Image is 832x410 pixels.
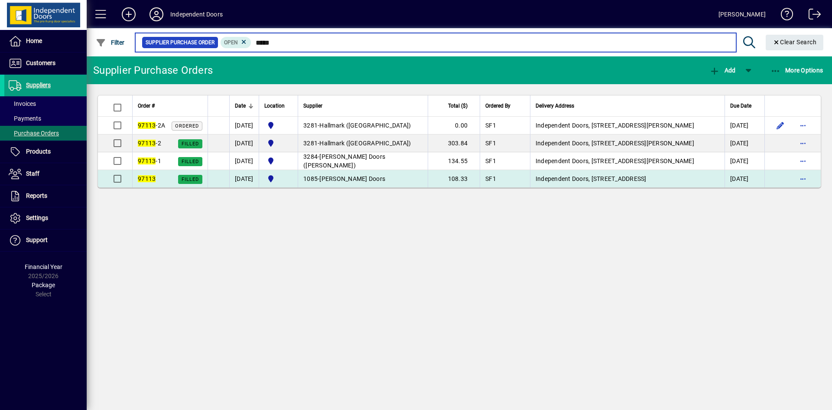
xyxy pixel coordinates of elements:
a: Customers [4,52,87,74]
span: SF1 [485,157,496,164]
span: Supplier [303,101,322,111]
a: Settings [4,207,87,229]
span: Filled [182,177,199,182]
a: Payments [4,111,87,126]
span: Filled [182,141,199,147]
div: Order # [138,101,202,111]
span: Cromwell Central Otago [264,138,292,148]
td: - [298,134,428,152]
span: Products [26,148,51,155]
span: [PERSON_NAME] Doors [319,175,385,182]
td: 0.00 [428,117,480,134]
span: Cromwell Central Otago [264,174,292,184]
span: Hallmark ([GEOGRAPHIC_DATA]) [319,122,411,129]
span: Clear Search [773,39,817,46]
em: 97113 [138,122,156,129]
span: Settings [26,214,48,221]
span: Location [264,101,285,111]
button: More Options [768,62,825,78]
div: Total ($) [433,101,475,111]
span: Customers [26,59,55,66]
a: Home [4,30,87,52]
td: Independent Doors, [STREET_ADDRESS][PERSON_NAME] [530,117,725,134]
a: Invoices [4,96,87,111]
span: Staff [26,170,39,177]
a: Purchase Orders [4,126,87,141]
td: Independent Doors, [STREET_ADDRESS][PERSON_NAME] [530,152,725,170]
td: [DATE] [725,152,764,170]
td: [DATE] [229,170,259,187]
button: Profile [143,7,170,22]
em: 97113 [138,157,156,164]
span: SF1 [485,122,496,129]
div: [PERSON_NAME] [718,7,766,21]
span: More Options [770,67,823,74]
div: Location [264,101,292,111]
span: Reports [26,192,47,199]
span: Suppliers [26,82,51,89]
td: - [298,170,428,187]
span: Home [26,37,42,44]
mat-chip: Completion Status: Open [221,37,251,48]
span: 1085 [303,175,318,182]
span: Ordered [175,123,199,129]
span: Hallmark ([GEOGRAPHIC_DATA]) [319,140,411,147]
span: 3284 [303,153,318,160]
td: Independent Doors, [STREET_ADDRESS] [530,170,725,187]
span: Ordered By [485,101,510,111]
em: 97113 [138,175,156,182]
span: Financial Year [25,263,62,270]
td: 303.84 [428,134,480,152]
span: Support [26,236,48,243]
a: Support [4,230,87,251]
button: Clear [766,35,824,50]
span: SF1 [485,175,496,182]
span: Date [235,101,246,111]
button: Filter [94,35,127,50]
button: Edit [773,118,787,132]
span: Total ($) [448,101,468,111]
a: Products [4,141,87,163]
button: More options [796,136,810,150]
span: -1 [138,157,161,164]
a: Reports [4,185,87,207]
span: 3281 [303,122,318,129]
span: 3281 [303,140,318,147]
div: Supplier Purchase Orders [93,63,213,77]
span: Cromwell Central Otago [264,120,292,131]
a: Logout [802,2,821,30]
span: Payments [9,115,41,122]
span: Due Date [730,101,751,111]
td: 108.33 [428,170,480,187]
button: More options [796,154,810,168]
span: Invoices [9,100,36,107]
a: Staff [4,163,87,185]
span: [PERSON_NAME] Doors ([PERSON_NAME]) [303,153,385,169]
td: [DATE] [725,134,764,152]
td: - [298,152,428,170]
span: Order # [138,101,155,111]
span: Purchase Orders [9,130,59,137]
div: Due Date [730,101,759,111]
span: -2 [138,140,161,147]
button: Add [115,7,143,22]
td: [DATE] [229,152,259,170]
div: Date [235,101,253,111]
button: More options [796,172,810,186]
button: Add [707,62,738,78]
td: Independent Doors, [STREET_ADDRESS][PERSON_NAME] [530,134,725,152]
em: 97113 [138,140,156,147]
button: More options [796,118,810,132]
a: Knowledge Base [774,2,793,30]
span: -2A [138,122,165,129]
span: Delivery Address [536,101,574,111]
span: Package [32,282,55,289]
td: - [298,117,428,134]
td: [DATE] [229,117,259,134]
span: Cromwell Central Otago [264,156,292,166]
td: [DATE] [725,170,764,187]
span: Filter [96,39,125,46]
td: 134.55 [428,152,480,170]
span: Open [224,39,238,46]
span: Filled [182,159,199,164]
